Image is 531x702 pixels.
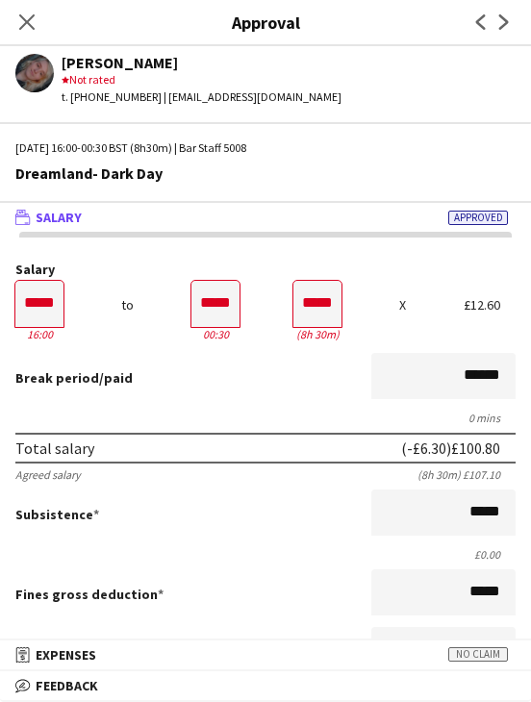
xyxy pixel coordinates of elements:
label: Fines gross deduction [15,586,164,603]
div: [DATE] 16:00-00:30 BST (8h30m) | Bar Staff 5008 [15,139,516,157]
div: Not rated [62,71,341,88]
div: 0 mins [15,411,516,425]
div: 00:30 [191,327,240,341]
span: Approved [448,211,508,225]
span: Salary [36,209,82,226]
div: Agreed salary [15,467,81,482]
span: No claim [448,647,508,662]
label: /paid [15,369,133,387]
div: £12.60 [464,298,516,313]
div: Dreamland- Dark Day [15,164,516,182]
div: (-£6.30) £100.80 [401,439,500,458]
div: X [399,298,406,313]
div: t. [PHONE_NUMBER] | [EMAIL_ADDRESS][DOMAIN_NAME] [62,88,341,106]
span: Break period [15,369,99,387]
div: 16:00 [15,327,63,341]
div: Total salary [15,439,94,458]
div: (8h 30m) £107.10 [417,467,516,482]
label: Salary [15,263,516,277]
div: [PERSON_NAME] [62,54,341,71]
div: 8h 30m [293,327,341,341]
span: Expenses [36,646,96,664]
span: Feedback [36,677,98,694]
div: to [121,298,134,313]
div: £0.00 [15,547,516,562]
label: Subsistence [15,506,99,523]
